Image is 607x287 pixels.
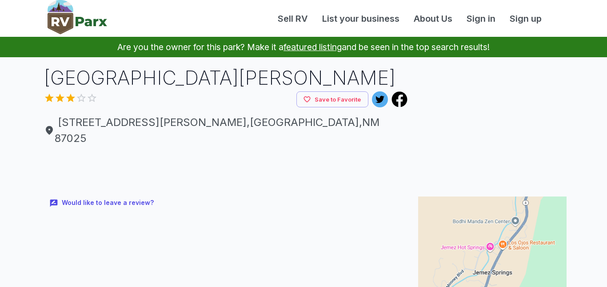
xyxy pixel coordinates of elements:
[11,37,596,57] p: Are you the owner for this park? Make it a and be seen in the top search results!
[44,114,407,146] a: [STREET_ADDRESS][PERSON_NAME],[GEOGRAPHIC_DATA],NM 87025
[271,12,315,25] a: Sell RV
[284,42,342,52] a: featured listing
[315,12,407,25] a: List your business
[44,114,407,146] span: [STREET_ADDRESS][PERSON_NAME] , [GEOGRAPHIC_DATA] , NM 87025
[503,12,549,25] a: Sign up
[44,64,407,91] h1: [GEOGRAPHIC_DATA][PERSON_NAME]
[418,64,567,175] iframe: Advertisement
[44,153,407,193] iframe: Advertisement
[459,12,503,25] a: Sign in
[296,91,368,108] button: Save to Favorite
[44,193,161,212] button: Would like to leave a review?
[407,12,459,25] a: About Us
